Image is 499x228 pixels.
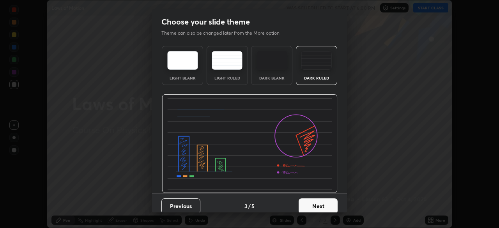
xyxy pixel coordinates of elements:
[212,51,242,70] img: lightRuledTheme.5fabf969.svg
[251,202,255,210] h4: 5
[301,51,332,70] img: darkRuledTheme.de295e13.svg
[167,51,198,70] img: lightTheme.e5ed3b09.svg
[299,198,338,214] button: Next
[161,17,250,27] h2: Choose your slide theme
[162,94,338,193] img: darkRuledThemeBanner.864f114c.svg
[301,76,332,80] div: Dark Ruled
[167,76,198,80] div: Light Blank
[248,202,251,210] h4: /
[256,76,287,80] div: Dark Blank
[244,202,248,210] h4: 3
[161,198,200,214] button: Previous
[212,76,243,80] div: Light Ruled
[161,30,288,37] p: Theme can also be changed later from the More option
[257,51,287,70] img: darkTheme.f0cc69e5.svg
